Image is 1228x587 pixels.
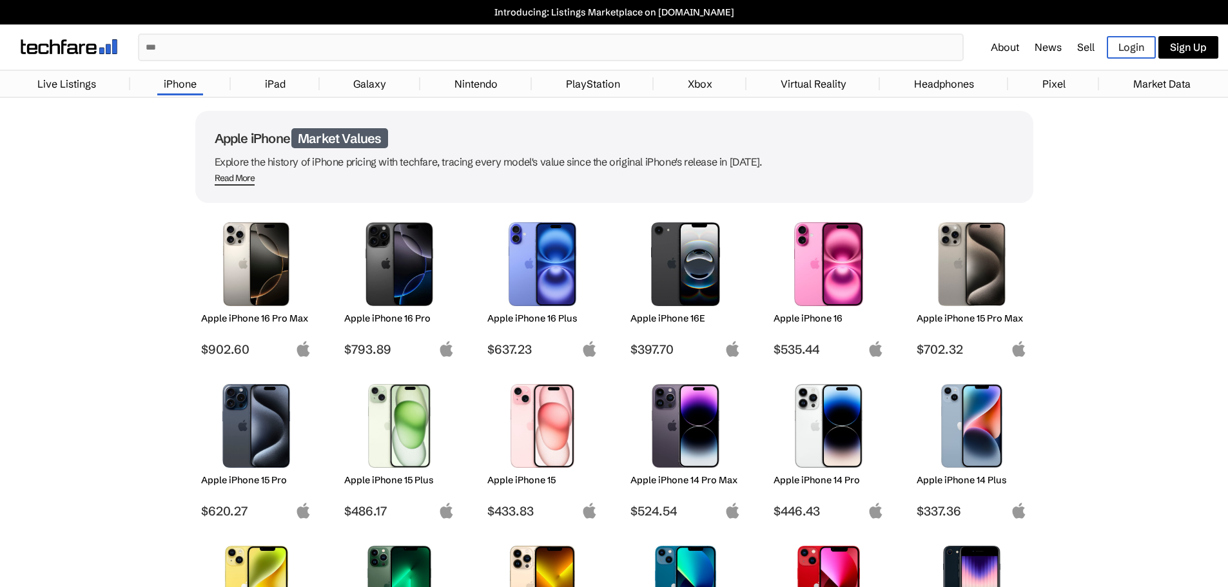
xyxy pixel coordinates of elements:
[31,71,102,97] a: Live Listings
[201,342,311,357] span: $902.60
[783,384,874,468] img: iPhone 14 Pro
[215,173,255,184] div: Read More
[1077,41,1095,53] a: Sell
[630,503,741,519] span: $524.54
[211,384,302,468] img: iPhone 15 Pro
[338,216,461,357] a: iPhone 16 Pro Apple iPhone 16 Pro $793.89 apple-logo
[774,474,884,486] h2: Apple iPhone 14 Pro
[291,128,388,148] span: Market Values
[344,474,454,486] h2: Apple iPhone 15 Plus
[908,71,980,97] a: Headphones
[215,153,1014,171] p: Explore the history of iPhone pricing with techfare, tracing every model's value since the origin...
[487,313,598,324] h2: Apple iPhone 16 Plus
[344,342,454,357] span: $793.89
[295,341,311,357] img: apple-logo
[926,384,1017,468] img: iPhone 14 Plus
[625,378,747,519] a: iPhone 14 Pro Max Apple iPhone 14 Pro Max $524.54 apple-logo
[482,216,604,357] a: iPhone 16 Plus Apple iPhone 16 Plus $637.23 apple-logo
[344,503,454,519] span: $486.17
[917,342,1027,357] span: $702.32
[926,222,1017,306] img: iPhone 15 Pro Max
[917,313,1027,324] h2: Apple iPhone 15 Pro Max
[258,71,292,97] a: iPad
[1011,503,1027,519] img: apple-logo
[917,474,1027,486] h2: Apple iPhone 14 Plus
[868,341,884,357] img: apple-logo
[1011,341,1027,357] img: apple-logo
[630,342,741,357] span: $397.70
[991,41,1019,53] a: About
[354,384,445,468] img: iPhone 15 Plus
[630,313,741,324] h2: Apple iPhone 16E
[725,341,741,357] img: apple-logo
[560,71,627,97] a: PlayStation
[195,216,318,357] a: iPhone 16 Pro Max Apple iPhone 16 Pro Max $902.60 apple-logo
[640,384,731,468] img: iPhone 14 Pro Max
[774,503,884,519] span: $446.43
[911,378,1033,519] a: iPhone 14 Plus Apple iPhone 14 Plus $337.36 apple-logo
[438,503,454,519] img: apple-logo
[917,503,1027,519] span: $337.36
[295,503,311,519] img: apple-logo
[201,313,311,324] h2: Apple iPhone 16 Pro Max
[344,313,454,324] h2: Apple iPhone 16 Pro
[581,503,598,519] img: apple-logo
[497,222,588,306] img: iPhone 16 Plus
[338,378,461,519] a: iPhone 15 Plus Apple iPhone 15 Plus $486.17 apple-logo
[448,71,504,97] a: Nintendo
[630,474,741,486] h2: Apple iPhone 14 Pro Max
[21,39,117,54] img: techfare logo
[157,71,203,97] a: iPhone
[354,222,445,306] img: iPhone 16 Pro
[497,384,588,468] img: iPhone 15
[201,474,311,486] h2: Apple iPhone 15 Pro
[581,341,598,357] img: apple-logo
[201,503,311,519] span: $620.27
[1035,41,1062,53] a: News
[438,341,454,357] img: apple-logo
[625,216,747,357] a: iPhone 16E Apple iPhone 16E $397.70 apple-logo
[640,222,731,306] img: iPhone 16E
[774,342,884,357] span: $535.44
[211,222,302,306] img: iPhone 16 Pro Max
[6,6,1222,18] a: Introducing: Listings Marketplace on [DOMAIN_NAME]
[487,503,598,519] span: $433.83
[768,216,890,357] a: iPhone 16 Apple iPhone 16 $535.44 apple-logo
[1127,71,1197,97] a: Market Data
[487,342,598,357] span: $637.23
[215,173,255,186] span: Read More
[768,378,890,519] a: iPhone 14 Pro Apple iPhone 14 Pro $446.43 apple-logo
[1036,71,1072,97] a: Pixel
[1158,36,1218,59] a: Sign Up
[482,378,604,519] a: iPhone 15 Apple iPhone 15 $433.83 apple-logo
[347,71,393,97] a: Galaxy
[911,216,1033,357] a: iPhone 15 Pro Max Apple iPhone 15 Pro Max $702.32 apple-logo
[725,503,741,519] img: apple-logo
[774,71,853,97] a: Virtual Reality
[774,313,884,324] h2: Apple iPhone 16
[783,222,874,306] img: iPhone 16
[487,474,598,486] h2: Apple iPhone 15
[195,378,318,519] a: iPhone 15 Pro Apple iPhone 15 Pro $620.27 apple-logo
[868,503,884,519] img: apple-logo
[681,71,719,97] a: Xbox
[215,130,1014,146] h1: Apple iPhone
[1107,36,1156,59] a: Login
